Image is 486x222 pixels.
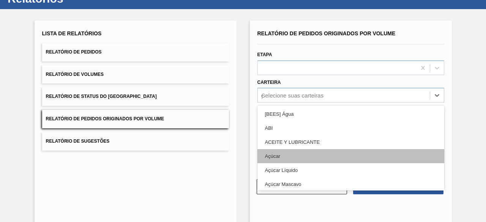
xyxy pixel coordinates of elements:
[46,49,102,55] span: Relatório de Pedidos
[257,149,444,163] div: Açúcar
[42,87,229,106] button: Relatório de Status do [GEOGRAPHIC_DATA]
[42,43,229,61] button: Relatório de Pedidos
[46,116,164,121] span: Relatório de Pedidos Originados por Volume
[42,110,229,128] button: Relatório de Pedidos Originados por Volume
[42,132,229,151] button: Relatório de Sugestões
[257,135,444,149] div: ACEITE Y LUBRICANTE
[262,92,323,99] div: Selecione suas carteiras
[46,139,110,144] span: Relatório de Sugestões
[257,121,444,135] div: ABI
[46,94,157,99] span: Relatório de Status do [GEOGRAPHIC_DATA]
[257,52,272,57] label: Etapa
[257,30,396,36] span: Relatório de Pedidos Originados por Volume
[42,30,102,36] span: Lista de Relatórios
[257,163,444,177] div: Açúcar Líquido
[46,72,104,77] span: Relatório de Volumes
[257,107,444,121] div: [BEES] Água
[257,80,281,85] label: Carteira
[42,65,229,84] button: Relatório de Volumes
[257,177,444,191] div: Açúcar Mascavo
[257,179,347,194] button: Limpar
